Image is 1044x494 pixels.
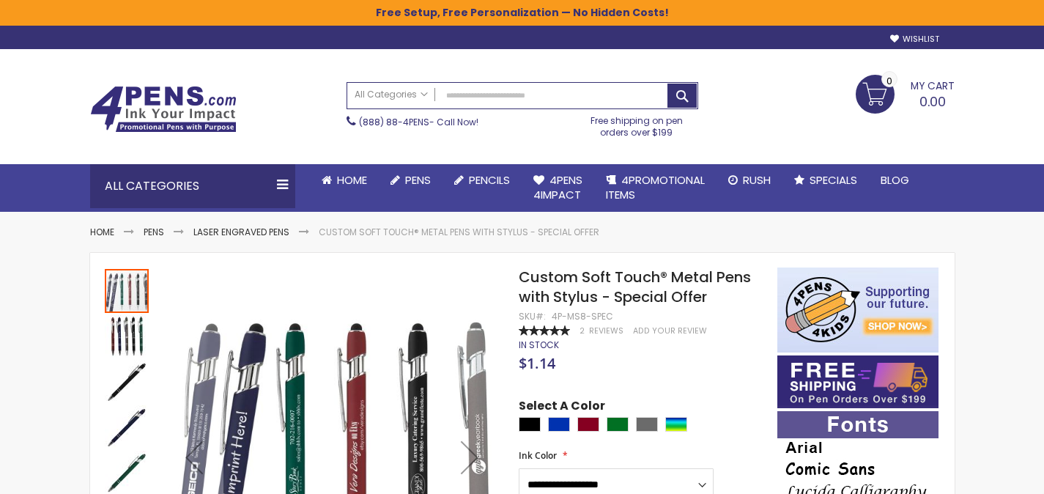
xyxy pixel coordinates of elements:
[777,355,939,408] img: Free shipping on orders over $199
[347,83,435,107] a: All Categories
[519,310,546,322] strong: SKU
[552,311,613,322] div: 4P-MS8-SPEC
[665,417,687,432] div: Assorted
[105,405,149,449] img: Custom Soft Touch® Metal Pens with Stylus - Special Offer
[856,75,955,111] a: 0.00 0
[633,325,707,336] a: Add Your Review
[777,268,939,353] img: 4pens 4 kids
[519,325,570,336] div: 100%
[890,34,939,45] a: Wishlist
[636,417,658,432] div: Grey
[594,164,717,212] a: 4PROMOTIONALITEMS
[519,267,751,307] span: Custom Soft Touch® Metal Pens with Stylus - Special Offer
[919,92,946,111] span: 0.00
[519,339,559,351] div: Availability
[355,89,428,100] span: All Categories
[359,116,429,128] a: (888) 88-4PENS
[359,116,478,128] span: - Call Now!
[310,164,379,196] a: Home
[810,172,857,188] span: Specials
[577,417,599,432] div: Burgundy
[337,172,367,188] span: Home
[886,74,892,88] span: 0
[548,417,570,432] div: Blue
[144,226,164,238] a: Pens
[90,226,114,238] a: Home
[443,164,522,196] a: Pencils
[519,353,555,373] span: $1.14
[881,172,909,188] span: Blog
[580,325,626,336] a: 2 Reviews
[193,226,289,238] a: Laser Engraved Pens
[105,358,150,404] div: Custom Soft Touch® Metal Pens with Stylus - Special Offer
[589,325,623,336] span: Reviews
[105,360,149,404] img: Custom Soft Touch® Metal Pens with Stylus - Special Offer
[519,339,559,351] span: In stock
[533,172,582,202] span: 4Pens 4impact
[743,172,771,188] span: Rush
[717,164,782,196] a: Rush
[606,172,705,202] span: 4PROMOTIONAL ITEMS
[519,398,605,418] span: Select A Color
[105,404,150,449] div: Custom Soft Touch® Metal Pens with Stylus - Special Offer
[105,314,149,358] img: Custom Soft Touch® Metal Pens with Stylus - Special Offer
[405,172,431,188] span: Pens
[869,164,921,196] a: Blog
[607,417,629,432] div: Green
[580,325,585,336] span: 2
[379,164,443,196] a: Pens
[105,268,150,313] div: Custom Soft Touch® Metal Pens with Stylus - Special Offer
[519,449,557,462] span: Ink Color
[105,313,150,358] div: Custom Soft Touch® Metal Pens with Stylus - Special Offer
[522,164,594,212] a: 4Pens4impact
[469,172,510,188] span: Pencils
[575,109,698,139] div: Free shipping on pen orders over $199
[319,226,599,238] li: Custom Soft Touch® Metal Pens with Stylus - Special Offer
[519,417,541,432] div: Black
[90,86,237,133] img: 4Pens Custom Pens and Promotional Products
[90,164,295,208] div: All Categories
[782,164,869,196] a: Specials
